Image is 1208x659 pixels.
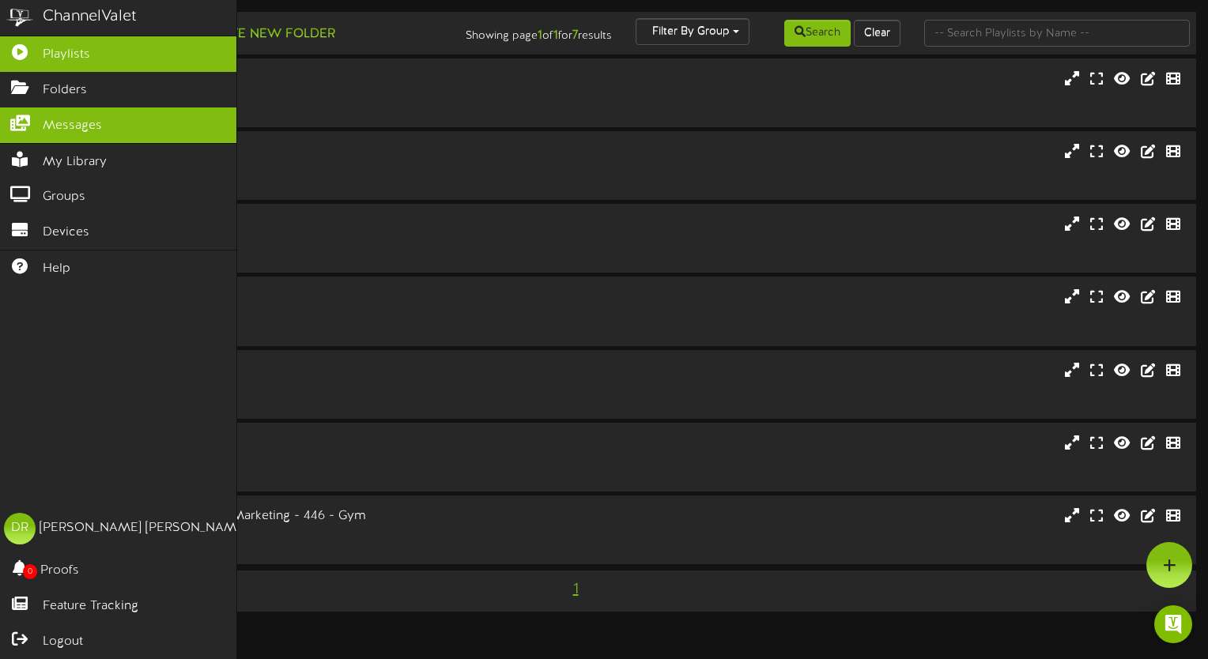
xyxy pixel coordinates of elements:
strong: 7 [572,28,578,43]
div: # 2101 [63,539,516,552]
div: # 8540 [63,247,516,261]
div: DR [4,513,36,544]
div: Assistant Coaches Room [63,70,516,88]
span: Feature Tracking [43,597,138,616]
strong: 1 [553,28,558,43]
div: Landscape ( 16:9 ) [63,88,516,102]
div: Landscape ( 16:9 ) [63,525,516,539]
span: Devices [43,224,89,242]
span: Playlists [43,46,90,64]
button: Filter By Group [636,18,749,45]
button: Create New Folder [183,24,340,44]
div: ChannelValet [43,6,137,28]
div: Equipment Room [63,216,516,234]
div: # 8534 [63,320,516,333]
span: Folders [43,81,87,100]
span: 1 [569,581,583,598]
button: Search [784,20,851,47]
input: -- Search Playlists by Name -- [924,20,1190,47]
strong: 1 [538,28,542,43]
div: Landscape ( 16:9 ) [63,452,516,465]
div: Practice Center - 2665 - Marketing - 446 - Gym [63,507,516,525]
div: Landscape ( 16:9 ) [63,161,516,175]
div: Showing page of for results [431,18,624,45]
div: # 8536 [63,102,516,115]
button: Clear [854,20,900,47]
span: 0 [23,564,37,579]
div: [PERSON_NAME] [PERSON_NAME] [40,519,247,537]
div: # 8539 [63,466,516,480]
div: Landscape ( 16:9 ) [63,307,516,320]
div: Landscape ( 16:9 ) [63,379,516,393]
div: # 8532 [63,175,516,188]
div: Landscape ( 16:9 ) [63,234,516,247]
div: Players Lounge [63,435,516,453]
span: Messages [43,117,102,135]
span: My Library [43,153,107,171]
span: Proofs [40,562,79,580]
div: Medical Room [63,362,516,380]
span: Help [43,260,70,278]
div: # 8530 [63,393,516,406]
span: Groups [43,188,85,206]
div: Locker Room [63,288,516,307]
span: Logout [43,633,83,651]
div: Change Room [63,143,516,161]
div: Open Intercom Messenger [1154,605,1192,643]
